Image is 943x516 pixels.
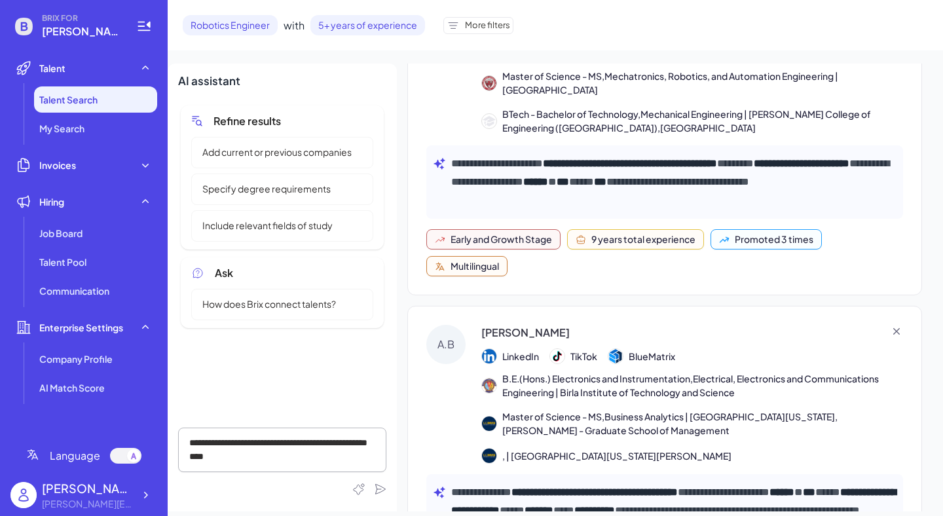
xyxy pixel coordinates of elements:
span: More filters [465,19,510,32]
span: How does Brix connect talents? [194,297,344,311]
span: with [284,18,305,33]
span: Ask [215,265,233,281]
span: Master of Science - MS,Business Analytics | [GEOGRAPHIC_DATA][US_STATE], [PERSON_NAME] - Graduate... [502,410,903,437]
img: 808.jpg [482,378,496,393]
div: AI assistant [178,73,386,90]
span: Robotics Engineer [183,15,278,35]
span: Refine results [213,113,281,129]
span: AI Match Score [39,381,105,394]
span: BlueMatrix [629,350,675,363]
span: Include relevant fields of study [194,219,341,232]
span: Invoices [39,158,76,172]
img: 129.jpg [482,416,496,431]
span: Communication [39,284,109,297]
div: Promoted 3 times [735,232,813,246]
span: Language [50,448,100,464]
div: monica@joinbrix.com [42,497,134,511]
span: monica@joinbrix.com [42,24,120,39]
span: Master of Science - MS,Mechatronics, Robotics, and Automation Engineering | [GEOGRAPHIC_DATA] [502,69,903,97]
span: Enterprise Settings [39,321,123,334]
span: Talent Search [39,93,98,106]
span: B.E.(Hons.) Electronics and Instrumentation,Electrical, Electronics and Communications Engineerin... [502,372,903,399]
span: BTech - Bachelor of Technology,Mechanical Engineering | [PERSON_NAME] College of Engineering ([GE... [502,107,903,135]
span: Job Board [39,227,83,240]
span: LinkedIn [502,350,539,363]
span: TikTok [570,350,597,363]
span: Add current or previous companies [194,145,360,159]
img: 129.jpg [482,449,496,463]
div: monica zhou [42,479,134,497]
span: , | [GEOGRAPHIC_DATA][US_STATE][PERSON_NAME] [502,449,731,463]
span: Talent [39,62,65,75]
span: Hiring [39,195,64,208]
div: Early and Growth Stage [451,232,552,246]
img: 948.jpg [482,76,496,90]
div: 9 years total experience [591,232,695,246]
img: user_logo.png [10,482,37,508]
span: Talent Pool [39,255,86,268]
img: 公司logo [482,349,496,363]
span: 5 + years of experience [310,15,425,35]
div: [PERSON_NAME] [481,325,570,341]
span: Specify degree requirements [194,182,339,196]
div: Multilingual [451,259,499,273]
div: A.B [426,325,466,364]
span: My Search [39,122,84,135]
span: BRIX FOR [42,13,120,24]
img: 公司logo [550,349,564,363]
span: Company Profile [39,352,113,365]
img: 公司logo [608,349,623,363]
